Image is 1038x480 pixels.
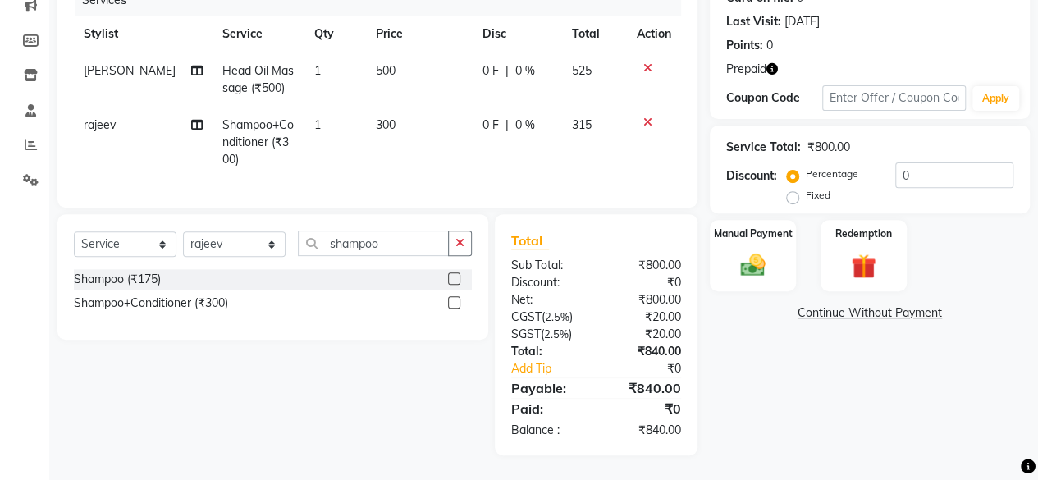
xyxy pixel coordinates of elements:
div: Points: [726,37,763,54]
span: 0 F [482,62,499,80]
div: ₹0 [596,399,693,418]
th: Service [213,16,304,53]
span: [PERSON_NAME] [84,63,176,78]
input: Search or Scan [298,231,449,256]
div: Net: [499,291,597,309]
div: Last Visit: [726,13,781,30]
span: 300 [376,117,396,132]
span: Head Oil Massage (₹500) [222,63,294,95]
span: 0 % [515,117,535,134]
th: Price [366,16,473,53]
div: ₹800.00 [596,291,693,309]
div: Coupon Code [726,89,822,107]
div: Discount: [499,274,597,291]
th: Stylist [74,16,213,53]
span: 2.5% [545,310,569,323]
div: Payable: [499,378,597,398]
label: Redemption [835,226,892,241]
div: Paid: [499,399,597,418]
div: ₹0 [612,360,693,377]
div: Total: [499,343,597,360]
th: Action [627,16,681,53]
div: Shampoo+Conditioner (₹300) [74,295,228,312]
span: Total [511,232,549,249]
div: 0 [766,37,773,54]
span: rajeev [84,117,116,132]
span: 525 [571,63,591,78]
span: CGST [511,309,542,324]
span: SGST [511,327,541,341]
span: 500 [376,63,396,78]
span: | [505,117,509,134]
span: Shampoo+Conditioner (₹300) [222,117,294,167]
label: Fixed [806,188,830,203]
div: Shampoo (₹175) [74,271,161,288]
div: Service Total: [726,139,801,156]
label: Percentage [806,167,858,181]
div: ₹20.00 [596,309,693,326]
a: Add Tip [499,360,612,377]
span: 0 % [515,62,535,80]
a: Continue Without Payment [713,304,1027,322]
div: ₹20.00 [596,326,693,343]
div: ₹840.00 [596,343,693,360]
span: 1 [314,117,321,132]
th: Disc [473,16,561,53]
span: 315 [571,117,591,132]
th: Total [561,16,627,53]
div: Sub Total: [499,257,597,274]
div: ₹840.00 [596,422,693,439]
div: Discount: [726,167,777,185]
span: | [505,62,509,80]
div: Balance : [499,422,597,439]
label: Manual Payment [714,226,793,241]
div: ₹840.00 [596,378,693,398]
th: Qty [304,16,366,53]
img: _cash.svg [733,251,773,280]
div: ( ) [499,326,597,343]
input: Enter Offer / Coupon Code [822,85,966,111]
img: _gift.svg [844,251,884,281]
div: ₹0 [596,274,693,291]
span: 0 F [482,117,499,134]
div: ₹800.00 [807,139,850,156]
div: [DATE] [784,13,820,30]
span: 2.5% [544,327,569,341]
div: ₹800.00 [596,257,693,274]
span: Prepaid [726,61,766,78]
span: 1 [314,63,321,78]
button: Apply [972,86,1019,111]
div: ( ) [499,309,597,326]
